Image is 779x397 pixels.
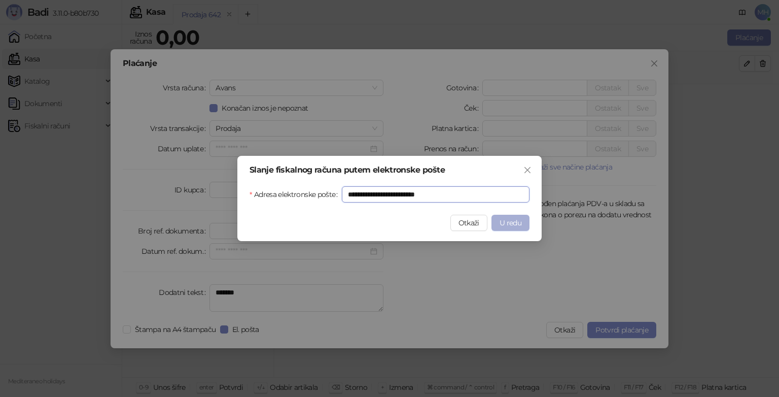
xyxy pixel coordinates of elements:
span: Otkaži [458,218,479,227]
input: Adresa elektronske pošte [342,186,529,203]
label: Adresa elektronske pošte [250,186,342,203]
span: U redu [500,218,521,227]
button: Otkaži [450,215,487,231]
button: U redu [491,215,529,231]
button: Close [519,162,536,178]
span: Zatvori [519,166,536,174]
div: Slanje fiskalnog računa putem elektronske pošte [250,166,529,174]
span: close [523,166,532,174]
